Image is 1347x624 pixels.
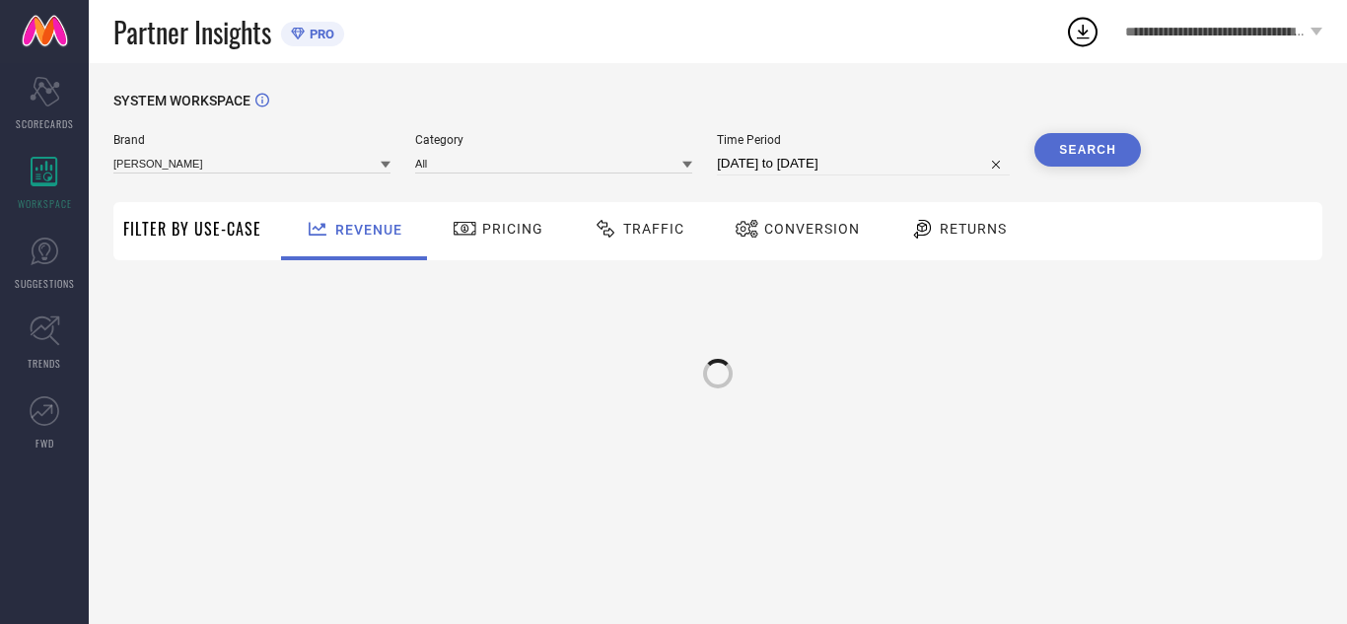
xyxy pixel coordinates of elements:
[113,133,390,147] span: Brand
[305,27,334,41] span: PRO
[940,221,1007,237] span: Returns
[35,436,54,451] span: FWD
[113,93,250,108] span: SYSTEM WORKSPACE
[18,196,72,211] span: WORKSPACE
[335,222,402,238] span: Revenue
[1034,133,1141,167] button: Search
[123,217,261,241] span: Filter By Use-Case
[16,116,74,131] span: SCORECARDS
[623,221,684,237] span: Traffic
[764,221,860,237] span: Conversion
[717,133,1010,147] span: Time Period
[113,12,271,52] span: Partner Insights
[15,276,75,291] span: SUGGESTIONS
[415,133,692,147] span: Category
[717,152,1010,175] input: Select time period
[1065,14,1100,49] div: Open download list
[482,221,543,237] span: Pricing
[28,356,61,371] span: TRENDS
